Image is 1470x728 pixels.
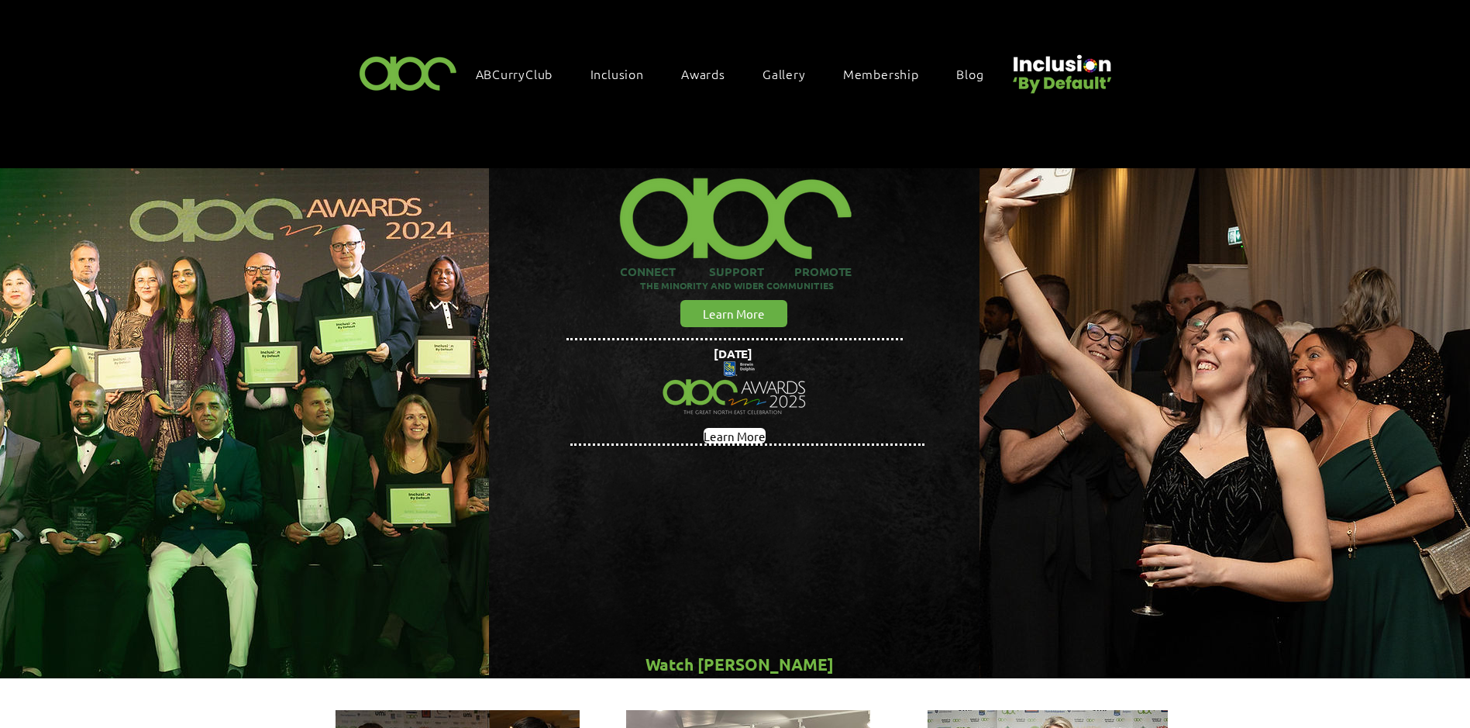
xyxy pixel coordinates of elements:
span: Inclusion [590,65,644,82]
span: CONNECT SUPPORT PROMOTE [620,264,852,279]
a: Blog [948,57,1007,90]
img: Northern Insights Double Pager Apr 2025.png [654,343,815,433]
span: Learn More [704,428,766,444]
div: Your Video Title Video Player [605,453,854,719]
span: [DATE] [714,346,752,361]
img: ABC-Logo-Blank-Background-01-01-2_edited.png [611,158,859,264]
div: Awards [673,57,749,90]
img: Untitled design (22).png [1007,42,1114,95]
span: THE MINORITY AND WIDER COMMUNITIES [640,279,834,292]
img: abc background hero black.png [489,168,979,706]
a: Learn More [704,428,766,443]
img: ABC-Logo-Blank-Background-01-01-2.png [355,50,462,95]
span: Blog [956,65,983,82]
div: Inclusion [583,57,667,90]
a: Learn More [680,300,787,327]
span: Watch [PERSON_NAME] [645,654,834,675]
a: Gallery [755,57,829,90]
a: Membership [835,57,942,90]
span: ABCurryClub [476,65,553,82]
nav: Site [468,57,1007,90]
span: Gallery [763,65,806,82]
span: Awards [681,65,725,82]
span: Learn More [703,305,765,322]
span: Membership [843,65,919,82]
a: ABCurryClub [468,57,577,90]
